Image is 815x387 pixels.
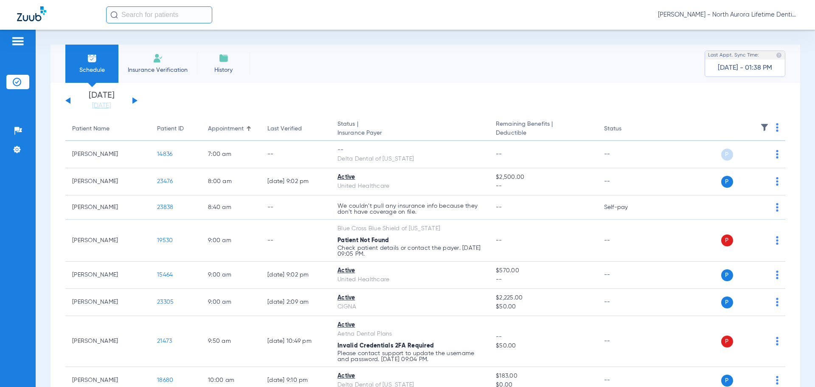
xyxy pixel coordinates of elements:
[261,316,331,367] td: [DATE] 10:49 PM
[776,150,778,158] img: group-dot-blue.svg
[157,124,194,133] div: Patient ID
[597,141,655,168] td: --
[261,195,331,220] td: --
[125,66,191,74] span: Insurance Verification
[65,141,150,168] td: [PERSON_NAME]
[496,173,590,182] span: $2,500.00
[157,151,172,157] span: 14836
[201,262,261,289] td: 9:00 AM
[157,338,172,344] span: 21473
[65,316,150,367] td: [PERSON_NAME]
[72,124,110,133] div: Patient Name
[65,289,150,316] td: [PERSON_NAME]
[708,51,759,59] span: Last Appt. Sync Time:
[496,204,502,210] span: --
[337,146,482,155] div: --
[110,11,118,19] img: Search Icon
[337,129,482,138] span: Insurance Payer
[337,372,482,381] div: Active
[597,262,655,289] td: --
[718,64,772,72] span: [DATE] - 01:38 PM
[496,275,590,284] span: --
[337,321,482,330] div: Active
[721,375,733,387] span: P
[11,36,25,46] img: hamburger-icon
[597,117,655,141] th: Status
[597,220,655,262] td: --
[337,350,482,362] p: Please contact support to update the username and password. [DATE] 09:04 PM.
[201,220,261,262] td: 9:00 AM
[337,343,434,349] span: Invalid Credentials 2FA Required
[261,262,331,289] td: [DATE] 9:02 PM
[267,124,324,133] div: Last Verified
[76,91,127,110] li: [DATE]
[219,53,229,63] img: History
[496,266,590,275] span: $570.00
[337,294,482,302] div: Active
[65,168,150,195] td: [PERSON_NAME]
[496,302,590,311] span: $50.00
[489,117,597,141] th: Remaining Benefits |
[72,124,143,133] div: Patient Name
[496,237,502,243] span: --
[776,337,778,345] img: group-dot-blue.svg
[157,178,173,184] span: 23476
[267,124,302,133] div: Last Verified
[658,11,798,19] span: [PERSON_NAME] - North Aurora Lifetime Dentistry
[776,123,778,132] img: group-dot-blue.svg
[721,336,733,347] span: P
[496,182,590,191] span: --
[721,149,733,161] span: P
[337,237,389,243] span: Patient Not Found
[261,141,331,168] td: --
[157,237,173,243] span: 19530
[337,224,482,233] div: Blue Cross Blue Shield of [US_STATE]
[496,333,590,342] span: --
[597,289,655,316] td: --
[201,141,261,168] td: 7:00 AM
[65,262,150,289] td: [PERSON_NAME]
[153,53,163,63] img: Manual Insurance Verification
[157,377,173,383] span: 18680
[776,52,782,58] img: last sync help info
[597,195,655,220] td: Self-pay
[496,294,590,302] span: $2,225.00
[776,298,778,306] img: group-dot-blue.svg
[597,316,655,367] td: --
[157,124,184,133] div: Patient ID
[201,168,261,195] td: 8:00 AM
[157,204,173,210] span: 23838
[157,272,173,278] span: 15464
[106,6,212,23] input: Search for patients
[65,220,150,262] td: [PERSON_NAME]
[337,275,482,284] div: United Healthcare
[201,289,261,316] td: 9:00 AM
[776,203,778,212] img: group-dot-blue.svg
[337,302,482,311] div: CIGNA
[337,173,482,182] div: Active
[331,117,489,141] th: Status |
[203,66,244,74] span: History
[496,129,590,138] span: Deductible
[201,316,261,367] td: 9:50 AM
[208,124,244,133] div: Appointment
[337,245,482,257] p: Check patient details or contact the payer. [DATE] 09:05 PM.
[721,176,733,188] span: P
[208,124,254,133] div: Appointment
[496,342,590,350] span: $50.00
[337,203,482,215] p: We couldn’t pull any insurance info because they don’t have coverage on file.
[17,6,46,21] img: Zuub Logo
[776,236,778,245] img: group-dot-blue.svg
[776,177,778,186] img: group-dot-blue.svg
[721,269,733,281] span: P
[496,372,590,381] span: $183.00
[65,195,150,220] td: [PERSON_NAME]
[776,376,778,384] img: group-dot-blue.svg
[87,53,97,63] img: Schedule
[157,299,174,305] span: 23305
[337,155,482,164] div: Delta Dental of [US_STATE]
[496,151,502,157] span: --
[76,102,127,110] a: [DATE]
[760,123,769,132] img: filter.svg
[261,220,331,262] td: --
